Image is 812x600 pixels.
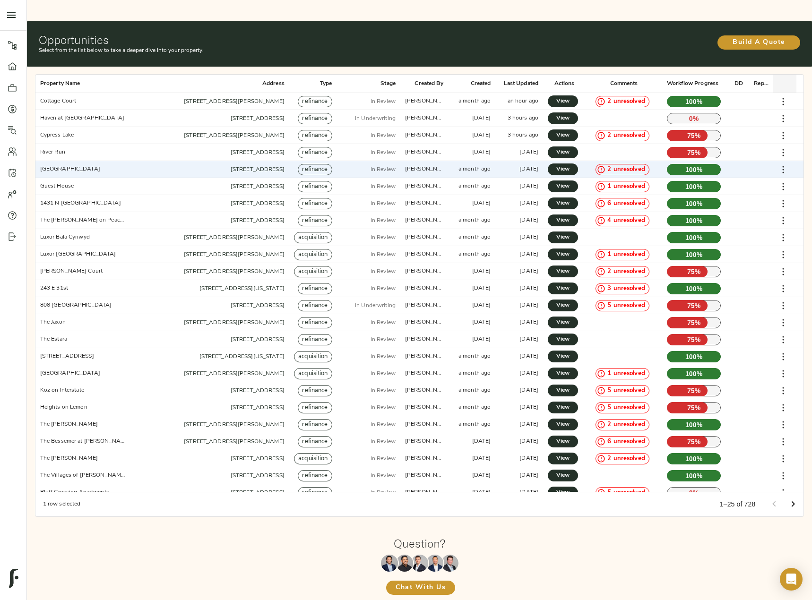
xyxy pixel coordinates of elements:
[667,96,721,107] p: 100
[697,420,703,429] span: %
[604,420,649,429] span: 2 unresolved
[458,233,491,241] div: a month ago
[697,216,703,225] span: %
[337,75,400,93] div: Stage
[697,250,703,259] span: %
[472,114,491,122] div: 10 months ago
[298,131,331,140] span: refinance
[697,352,703,361] span: %
[667,181,721,192] p: 100
[508,97,538,105] div: an hour ago
[40,75,80,93] div: Property Name
[726,75,749,93] div: DD
[231,473,285,479] a: [STREET_ADDRESS]
[548,283,578,294] a: View
[519,403,538,411] div: 6 days ago
[405,216,443,224] div: justin@fulcrumlendingcorp.com
[557,130,569,140] span: View
[604,301,649,310] span: 5 unresolved
[40,97,77,105] div: Cottage Court
[298,148,331,157] span: refinance
[604,386,649,395] span: 5 unresolved
[184,133,285,138] a: [STREET_ADDRESS][PERSON_NAME]
[298,335,331,344] span: refinance
[596,385,649,396] div: 5 unresolved
[231,218,285,223] a: [STREET_ADDRESS]
[405,114,443,122] div: justin@fulcrumlendingcorp.com
[610,75,638,93] div: Comments
[557,96,569,106] span: View
[583,75,662,93] div: Comments
[231,388,285,394] a: [STREET_ADDRESS]
[40,267,103,275] div: Kennedy Court
[381,555,398,572] img: Maxwell Wu
[380,75,396,93] div: Stage
[596,487,649,498] div: 5 unresolved
[472,131,491,139] div: 7 days ago
[667,75,718,93] div: Workflow Progress
[472,284,491,292] div: 2 months ago
[604,454,649,463] span: 2 unresolved
[40,182,74,190] div: Guest House
[557,386,569,395] span: View
[40,199,121,207] div: 1431 N Milwaukee
[596,249,649,260] div: 1 unresolved
[294,369,331,378] span: acquisition
[519,352,538,360] div: 6 days ago
[405,352,443,360] div: justin@fulcrumlendingcorp.com
[519,250,538,258] div: 4 days ago
[405,335,443,343] div: zach@fulcrumlendingcorp.com
[371,148,396,157] p: In Review
[697,233,703,242] span: %
[40,369,100,377] div: Sunset Gardens
[604,284,649,293] span: 3 unresolved
[667,317,721,328] p: 75
[596,368,649,379] div: 1 unresolved
[371,267,396,276] p: In Review
[405,182,443,190] div: zach@fulcrumlendingcorp.com
[667,164,721,175] p: 100
[695,148,701,157] span: %
[40,233,90,241] div: Luxor Bala Cynwyd
[472,301,491,309] div: 10 days ago
[667,113,721,124] p: 0
[508,131,538,139] div: 3 hours ago
[604,437,649,446] span: 6 unresolved
[298,97,331,106] span: refinance
[557,369,569,378] span: View
[40,148,65,156] div: River Run
[472,148,491,156] div: 7 days ago
[396,582,446,594] span: Chat With Us
[604,165,649,174] span: 2 unresolved
[371,131,396,140] p: In Review
[749,75,773,93] div: Report
[695,318,701,327] span: %
[557,215,569,225] span: View
[405,97,443,105] div: zach@fulcrumlendingcorp.com
[39,46,546,55] p: Select from the list below to take a deeper dive into your property.
[519,182,538,190] div: 3 days ago
[667,351,721,362] p: 100
[40,216,126,224] div: The Byron on Peachtree
[557,181,569,191] span: View
[40,284,68,292] div: 243 E 31st
[472,267,491,275] div: 5 days ago
[519,301,538,309] div: 4 days ago
[519,267,538,275] div: 4 days ago
[667,198,721,209] p: 100
[184,269,285,274] a: [STREET_ADDRESS][PERSON_NAME]
[519,386,538,394] div: 6 days ago
[548,197,578,209] a: View
[557,283,569,293] span: View
[371,318,396,327] p: In Review
[554,75,575,93] div: Actions
[40,318,66,326] div: The Jaxon
[596,436,649,447] div: 6 unresolved
[604,250,649,259] span: 1 unresolved
[557,249,569,259] span: View
[184,252,285,257] a: [STREET_ADDRESS][PERSON_NAME]
[199,354,285,360] a: [STREET_ADDRESS][US_STATE]
[548,385,578,396] a: View
[596,266,649,277] div: 2 unresolved
[667,232,721,243] p: 100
